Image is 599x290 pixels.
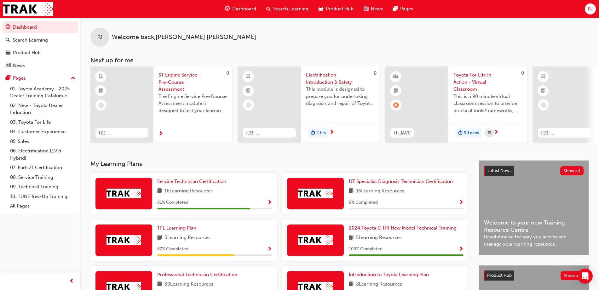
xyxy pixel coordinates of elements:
[157,272,237,277] span: Professional Technician Certification
[112,34,256,41] span: Welcome back , [PERSON_NAME] [PERSON_NAME]
[349,225,459,232] a: 2024 Toyota C-HR New Model Technical Training
[356,281,402,288] span: 8 Learning Resources
[349,281,354,288] span: book-icon
[458,129,463,137] span: duration-icon
[8,127,78,137] a: 04. Customer Experience
[99,73,103,81] span: learningResourceType_ELEARNING-icon
[71,74,75,82] span: up-icon
[488,129,491,137] span: calendar-icon
[107,189,141,198] img: Trak
[394,87,398,95] span: booktick-icon
[157,281,162,288] span: book-icon
[69,277,74,285] span: prev-icon
[541,73,545,81] span: learningResourceType_ELEARNING-icon
[8,201,78,211] a: All Pages
[267,199,272,207] button: Show Progress
[356,187,404,195] span: 16 Learning Resources
[246,87,251,95] span: booktick-icon
[464,129,479,137] span: 90 mins
[13,49,41,56] div: Product Hub
[588,5,593,13] span: PJ
[479,160,589,255] a: Latest NewsShow allWelcome to your new Training Resource CentreRevolutionise the way you access a...
[453,71,522,93] span: Toyota For Life In Action - Virtual Classroom
[8,192,78,202] a: 10. TUNE Rev-Up Training
[266,5,271,13] span: search-icon
[388,3,418,15] a: pages-iconPages
[561,271,584,280] button: Show all
[393,5,398,13] span: pages-icon
[393,102,399,108] span: learningRecordVerb_ABSENT-icon
[3,72,78,84] button: Pages
[158,93,227,114] span: The Engine Service Pre-Course Assessment module is designed to test your learning and understandi...
[267,245,272,253] button: Show Progress
[245,129,293,137] span: T21-FOD_HVIS_PREREQ
[298,189,333,198] img: Trak
[90,66,232,143] a: 0T21-STENS_PRE_EXAMST Engine Service - Pre-Course AssessmentThe Engine Service Pre-Course Assessm...
[8,137,78,146] a: 05. Sales
[226,70,229,76] span: 0
[6,50,10,56] span: car-icon
[371,5,383,13] span: News
[225,5,230,13] span: guage-icon
[238,66,380,143] a: 0T21-FOD_HVIS_PREREQElectrification Introduction & SafetyThis module is designed to prepare you f...
[98,102,104,108] span: learningRecordVerb_NONE-icon
[311,129,315,137] span: duration-icon
[349,271,431,278] a: Introduction to Toyota Learning Plan
[107,235,141,245] img: Trak
[99,87,103,95] span: booktick-icon
[13,62,25,69] div: News
[8,163,78,173] a: 07. Parts21 Certification
[374,70,377,76] span: 0
[164,187,213,195] span: 16 Learning Resources
[540,129,588,137] span: T21-PTFOR_PRE_READ
[8,146,78,163] a: 06. Electrification (EV & Hybrid)
[349,246,383,253] span: 100 % Completed
[6,76,10,81] span: pages-icon
[560,166,584,175] button: Show all
[306,71,375,86] span: Electrification Introduction & Safety
[8,173,78,182] a: 08. Service Training
[3,34,78,46] a: Search Learning
[487,168,511,173] span: Latest News
[6,63,10,69] span: news-icon
[487,273,512,278] span: Product Hub
[3,2,53,16] img: Trak
[98,129,146,137] span: T21-STENS_PRE_EXAM
[157,225,199,232] a: TFL Learning Plan
[494,130,498,135] span: next-icon
[246,73,251,81] span: learningResourceType_ELEARNING-icon
[541,102,546,108] span: learningRecordVerb_NONE-icon
[394,73,398,81] span: learningResourceType_INSTRUCTOR_LED-icon
[319,5,323,13] span: car-icon
[273,5,308,13] span: Search Learning
[157,187,162,195] span: book-icon
[400,5,413,13] span: Pages
[164,281,213,288] span: 39 Learning Resources
[356,234,402,242] span: 5 Learning Resources
[3,20,78,72] button: DashboardSearch LearningProduct HubNews
[232,5,256,13] span: Dashboard
[157,271,240,278] a: Professional Technician Certification
[261,3,314,15] a: search-iconSearch Learning
[158,71,227,93] span: ST Engine Service - Pre-Course Assessment
[364,5,368,13] span: news-icon
[349,199,378,206] span: 0 % Completed
[349,178,455,185] a: DT Specialist Diagnosis Technician Certification
[246,102,251,108] span: learningRecordVerb_NONE-icon
[484,270,584,281] a: Product HubShow all
[459,199,464,207] button: Show Progress
[157,179,226,184] span: Service Technician Certification
[3,21,78,33] a: Dashboard
[453,93,522,114] span: This is a 90 minute virtual classroom session to provide practical tools/frameworks, behaviours a...
[8,101,78,117] a: 02. New - Toyota Dealer Induction
[349,234,354,242] span: book-icon
[521,70,524,76] span: 0
[3,60,78,71] a: News
[157,199,188,206] span: 81 % Completed
[578,269,593,284] div: Open Intercom Messenger
[8,117,78,127] a: 03. Toyota For Life
[541,87,545,95] span: booktick-icon
[157,178,229,185] a: Service Technician Certification
[585,3,596,14] button: PJ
